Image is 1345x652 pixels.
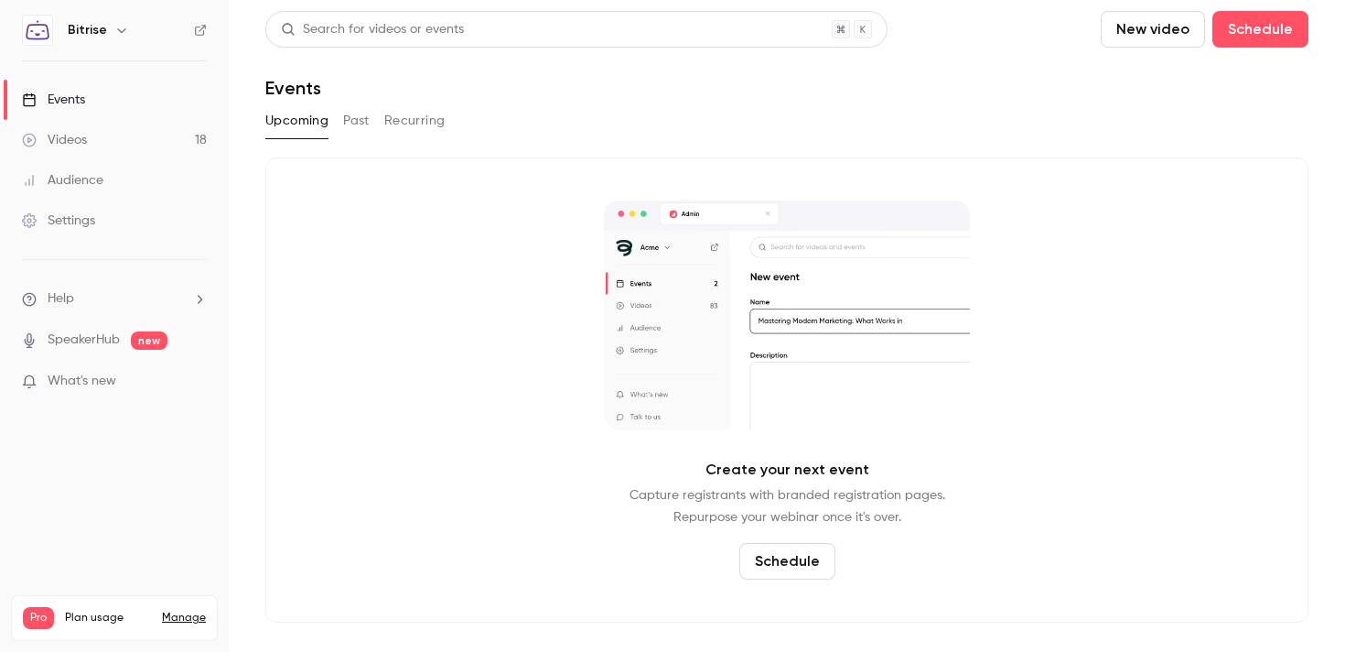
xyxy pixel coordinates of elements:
iframe: Noticeable Trigger [185,374,207,390]
h1: Events [265,77,321,99]
img: Bitrise [23,16,52,45]
button: Upcoming [265,106,328,136]
span: What's new [48,372,116,391]
div: Videos [22,131,87,149]
span: Plan usage [65,611,151,625]
span: Pro [23,607,54,629]
button: Past [343,106,370,136]
h6: Bitrise [68,21,107,39]
div: Events [22,91,85,109]
p: Capture registrants with branded registration pages. Repurpose your webinar once it's over. [629,484,945,528]
div: Audience [22,171,103,190]
button: Schedule [739,543,835,580]
span: Help [48,289,74,309]
a: Manage [162,611,206,625]
li: help-dropdown-opener [22,289,207,309]
div: Search for videos or events [281,20,464,39]
button: Recurring [384,106,446,136]
p: Create your next event [705,459,869,481]
span: new [131,331,167,350]
div: Settings [22,212,95,230]
button: New video [1101,11,1205,48]
button: Schedule [1212,11,1308,48]
a: SpeakerHub [48,331,120,350]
